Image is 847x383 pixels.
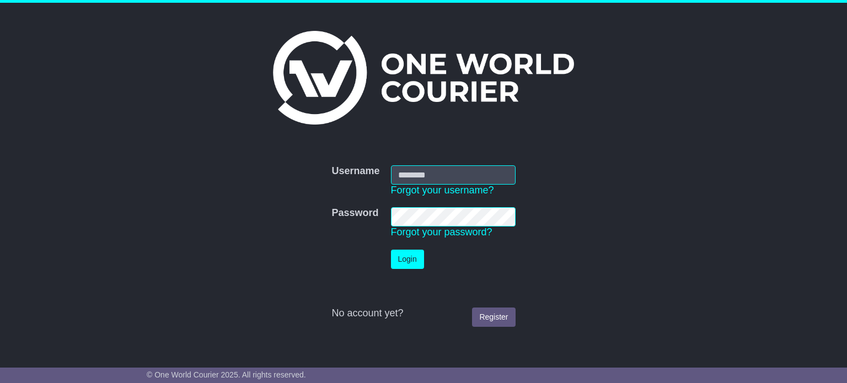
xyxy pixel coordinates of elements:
[331,308,515,320] div: No account yet?
[147,370,306,379] span: © One World Courier 2025. All rights reserved.
[391,250,424,269] button: Login
[273,31,574,125] img: One World
[331,165,379,177] label: Username
[391,226,492,238] a: Forgot your password?
[391,185,494,196] a: Forgot your username?
[331,207,378,219] label: Password
[472,308,515,327] a: Register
